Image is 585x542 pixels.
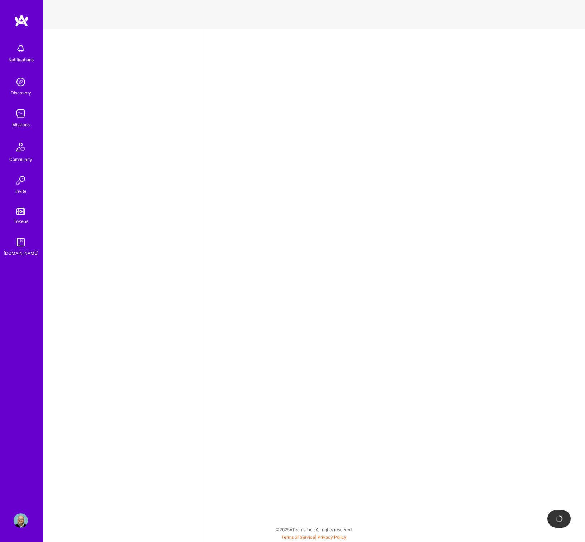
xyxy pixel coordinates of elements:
img: bell [14,41,28,56]
img: loading [556,515,563,522]
img: Community [12,138,29,156]
div: [DOMAIN_NAME] [4,249,38,257]
img: teamwork [14,107,28,121]
img: Invite [14,173,28,187]
div: Missions [12,121,30,128]
div: © 2025 ATeams Inc., All rights reserved. [43,521,585,538]
div: Invite [15,187,26,195]
div: Community [9,156,32,163]
div: Tokens [14,218,28,225]
img: discovery [14,75,28,89]
a: Privacy Policy [318,534,347,540]
div: Notifications [8,56,34,63]
div: Discovery [11,89,31,97]
a: Terms of Service [281,534,315,540]
span: | [281,534,347,540]
img: User Avatar [14,513,28,528]
a: User Avatar [12,513,30,528]
img: logo [14,14,29,27]
img: guide book [14,235,28,249]
img: tokens [16,208,25,215]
